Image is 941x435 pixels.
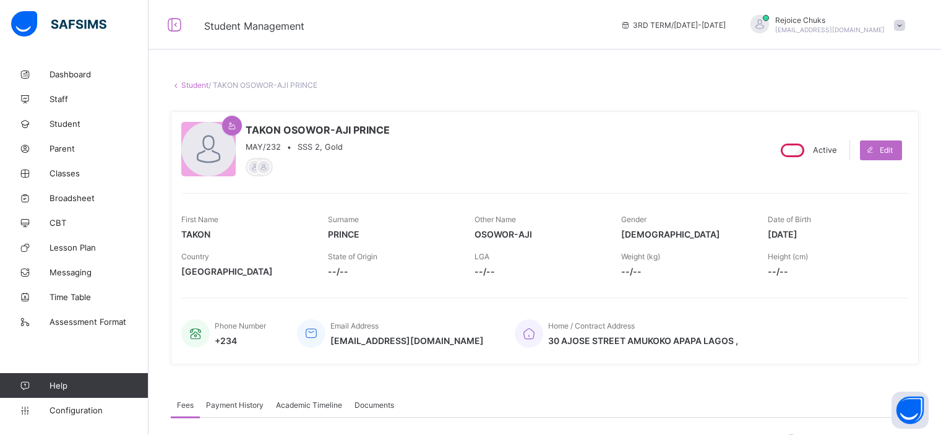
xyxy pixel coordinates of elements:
span: Messaging [49,267,148,277]
span: --/-- [621,266,749,277]
span: Email Address [330,321,379,330]
span: session/term information [621,20,726,30]
span: Time Table [49,292,148,302]
span: 30 AJOSE STREET AMUKOKO APAPA LAGOS , [548,335,738,346]
span: Student [49,119,148,129]
span: Payment History [206,400,264,410]
span: Dashboard [49,69,148,79]
span: Lesson Plan [49,243,148,252]
button: Open asap [892,392,929,429]
span: Active [813,145,836,155]
span: --/-- [328,266,456,277]
span: PRINCE [328,229,456,239]
span: Fees [177,400,194,410]
span: --/-- [768,266,896,277]
span: LGA [475,252,489,261]
span: [GEOGRAPHIC_DATA] [181,266,309,277]
span: Phone Number [215,321,266,330]
span: [DATE] [768,229,896,239]
span: State of Origin [328,252,377,261]
span: SSS 2, Gold [298,142,343,152]
span: Student Management [204,20,304,32]
span: First Name [181,215,218,224]
span: Other Name [475,215,516,224]
span: Configuration [49,405,148,415]
div: • [246,142,390,152]
span: [EMAIL_ADDRESS][DOMAIN_NAME] [775,26,885,33]
span: TAKON [181,229,309,239]
span: Academic Timeline [276,400,342,410]
span: Staff [49,94,148,104]
span: Surname [328,215,359,224]
span: Gender [621,215,647,224]
span: Weight (kg) [621,252,660,261]
span: OSOWOR-AJI [475,229,603,239]
span: / TAKON OSOWOR-AJI PRINCE [208,80,317,90]
img: safsims [11,11,106,37]
span: Broadsheet [49,193,148,203]
span: [DEMOGRAPHIC_DATA] [621,229,749,239]
span: Rejoice Chuks [775,15,885,25]
span: --/-- [475,266,603,277]
span: Classes [49,168,148,178]
span: [EMAIL_ADDRESS][DOMAIN_NAME] [330,335,484,346]
span: Documents [354,400,394,410]
span: MAY/232 [246,142,281,152]
span: Home / Contract Address [548,321,635,330]
span: +234 [215,335,266,346]
span: Date of Birth [768,215,811,224]
span: Assessment Format [49,317,148,327]
span: Help [49,381,148,390]
span: Edit [880,145,893,155]
div: RejoiceChuks [738,15,911,35]
span: Height (cm) [768,252,808,261]
span: TAKON OSOWOR-AJI PRINCE [246,124,390,136]
a: Student [181,80,208,90]
span: Country [181,252,209,261]
span: CBT [49,218,148,228]
span: Parent [49,144,148,153]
